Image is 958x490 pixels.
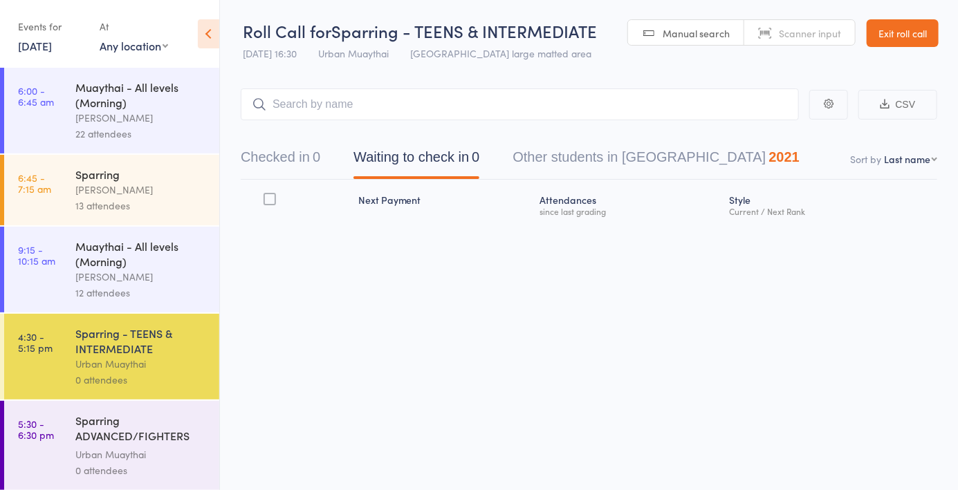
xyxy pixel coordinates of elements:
time: 9:15 - 10:15 am [18,244,55,266]
div: [PERSON_NAME] [75,182,208,198]
a: Exit roll call [867,19,939,47]
a: 6:00 -6:45 amMuaythai - All levels (Morning)[PERSON_NAME]22 attendees [4,68,219,153]
div: Next Payment [353,186,534,223]
time: 5:30 - 6:30 pm [18,418,54,440]
span: Sparring - TEENS & INTERMEDIATE [331,19,597,42]
span: Manual search [663,26,730,40]
div: 22 attendees [75,126,208,142]
span: Urban Muaythai [318,46,389,60]
a: 5:30 -6:30 pmSparring ADVANCED/FIGHTERS (Invite only)Urban Muaythai0 attendees [4,401,219,490]
div: 0 attendees [75,462,208,478]
time: 6:45 - 7:15 am [18,172,51,194]
div: Sparring [75,167,208,182]
button: Other students in [GEOGRAPHIC_DATA]2021 [513,142,800,179]
div: [PERSON_NAME] [75,110,208,126]
div: Atten­dances [534,186,724,223]
div: [PERSON_NAME] [75,269,208,285]
a: 6:45 -7:15 amSparring[PERSON_NAME]13 attendees [4,155,219,225]
span: [GEOGRAPHIC_DATA] large matted area [410,46,591,60]
div: 0 [472,149,479,164]
span: Scanner input [779,26,841,40]
button: Waiting to check in0 [353,142,479,179]
div: 2021 [768,149,800,164]
div: 0 [313,149,320,164]
div: Style [724,186,937,223]
a: 4:30 -5:15 pmSparring - TEENS & INTERMEDIATEUrban Muaythai0 attendees [4,314,219,399]
div: Sparring ADVANCED/FIGHTERS (Invite only) [75,413,208,446]
div: Muaythai - All levels (Morning) [75,238,208,269]
div: At [100,15,168,38]
div: Urban Muaythai [75,356,208,372]
input: Search by name [241,88,799,120]
time: 4:30 - 5:15 pm [18,331,53,353]
div: Current / Next Rank [729,207,932,216]
div: Urban Muaythai [75,446,208,462]
span: [DATE] 16:30 [243,46,297,60]
div: Any location [100,38,168,53]
div: 12 attendees [75,285,208,301]
div: Sparring - TEENS & INTERMEDIATE [75,326,208,356]
button: CSV [858,90,937,120]
button: Checked in0 [241,142,320,179]
time: 6:00 - 6:45 am [18,85,54,107]
div: Events for [18,15,86,38]
div: Muaythai - All levels (Morning) [75,79,208,110]
div: 0 attendees [75,372,208,388]
a: [DATE] [18,38,52,53]
a: 9:15 -10:15 amMuaythai - All levels (Morning)[PERSON_NAME]12 attendees [4,227,219,312]
label: Sort by [850,152,881,166]
span: Roll Call for [243,19,331,42]
div: since last grading [540,207,718,216]
div: Last name [884,152,930,166]
div: 13 attendees [75,198,208,214]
